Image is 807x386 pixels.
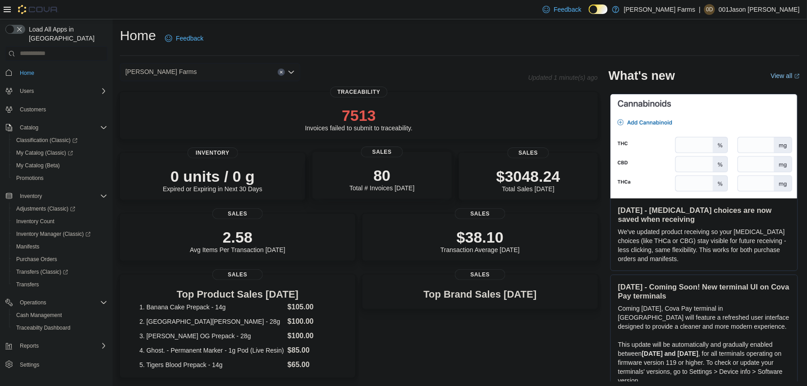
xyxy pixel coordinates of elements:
div: Invoices failed to submit to traceability. [305,106,413,132]
a: Classification (Classic) [13,135,81,146]
span: Traceability [330,87,387,97]
span: Transfers (Classic) [13,267,107,277]
button: Cash Management [9,309,111,322]
button: Customers [2,103,111,116]
span: Transfers (Classic) [16,268,68,276]
span: Reports [20,342,39,349]
span: Sales [508,147,550,158]
a: Inventory Manager (Classic) [13,229,94,239]
div: 001Jason Downing [704,4,715,15]
a: My Catalog (Classic) [13,147,77,158]
h3: [DATE] - [MEDICAL_DATA] choices are now saved when receiving [618,206,790,224]
button: Reports [16,340,42,351]
a: Customers [16,104,50,115]
p: [PERSON_NAME] Farms [624,4,696,15]
a: Adjustments (Classic) [9,202,111,215]
span: Sales [455,208,505,219]
img: Cova [18,5,59,14]
p: 001Jason [PERSON_NAME] [719,4,800,15]
div: Transaction Average [DATE] [440,228,520,253]
a: Transfers (Classic) [13,267,72,277]
p: 2.58 [190,228,285,246]
span: Home [16,67,107,78]
span: Classification (Classic) [16,137,78,144]
button: Users [2,85,111,97]
strong: [DATE] and [DATE] [642,350,698,357]
button: Manifests [9,240,111,253]
dd: $100.00 [288,331,336,341]
a: Feedback [161,29,207,47]
p: Coming [DATE], Cova Pay terminal in [GEOGRAPHIC_DATA] will feature a refreshed user interface des... [618,304,790,331]
button: Inventory Count [9,215,111,228]
button: Operations [2,296,111,309]
span: Catalog [20,124,38,131]
a: My Catalog (Classic) [9,147,111,159]
span: Inventory Manager (Classic) [16,230,91,238]
span: My Catalog (Classic) [16,149,73,156]
button: Catalog [2,121,111,134]
button: Promotions [9,172,111,184]
div: Total Sales [DATE] [496,167,560,193]
p: 0 units / 0 g [163,167,262,185]
a: Settings [16,359,43,370]
a: Purchase Orders [13,254,61,265]
span: Inventory Manager (Classic) [13,229,107,239]
span: Sales [212,269,263,280]
p: 80 [349,166,414,184]
h3: Top Brand Sales [DATE] [424,289,537,300]
span: Traceabilty Dashboard [13,322,107,333]
span: Manifests [13,241,107,252]
span: Catalog [16,122,107,133]
button: Traceabilty Dashboard [9,322,111,334]
span: Transfers [16,281,39,288]
span: Operations [20,299,46,306]
span: Settings [16,358,107,370]
dd: $105.00 [288,302,336,312]
h3: Top Product Sales [DATE] [139,289,335,300]
span: Operations [16,297,107,308]
span: Users [20,87,34,95]
a: Transfers (Classic) [9,266,111,278]
span: Customers [16,104,107,115]
span: Feedback [176,34,203,43]
span: My Catalog (Classic) [13,147,107,158]
span: Users [16,86,107,96]
button: Open list of options [288,69,295,76]
span: Adjustments (Classic) [16,205,75,212]
span: Inventory [16,191,107,202]
span: Load All Apps in [GEOGRAPHIC_DATA] [25,25,107,43]
a: Manifests [13,241,43,252]
span: Manifests [16,243,39,250]
div: Avg Items Per Transaction [DATE] [190,228,285,253]
span: Customers [20,106,46,113]
span: Transfers [13,279,107,290]
span: Home [20,69,34,77]
span: Inventory [188,147,238,158]
a: Adjustments (Classic) [13,203,79,214]
a: Cash Management [13,310,65,321]
p: Updated 1 minute(s) ago [528,74,598,81]
span: Inventory [20,193,42,200]
dt: 4. Ghost. - Permanent Marker - 1g Pod (Live Resin) [139,346,284,355]
a: Promotions [13,173,47,184]
span: Sales [361,147,403,157]
a: Feedback [539,0,585,18]
a: Inventory Manager (Classic) [9,228,111,240]
p: $38.10 [440,228,520,246]
div: Total # Invoices [DATE] [349,166,414,192]
button: Inventory [2,190,111,202]
dd: $85.00 [288,345,336,356]
span: Cash Management [13,310,107,321]
button: Catalog [16,122,42,133]
p: We've updated product receiving so your [MEDICAL_DATA] choices (like THCa or CBG) stay visible fo... [618,227,790,263]
span: Sales [212,208,263,219]
button: Reports [2,340,111,352]
span: Inventory Count [13,216,107,227]
span: Settings [20,361,39,368]
a: Home [16,68,38,78]
svg: External link [794,74,800,79]
a: My Catalog (Beta) [13,160,64,171]
span: Inventory Count [16,218,55,225]
span: Classification (Classic) [13,135,107,146]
